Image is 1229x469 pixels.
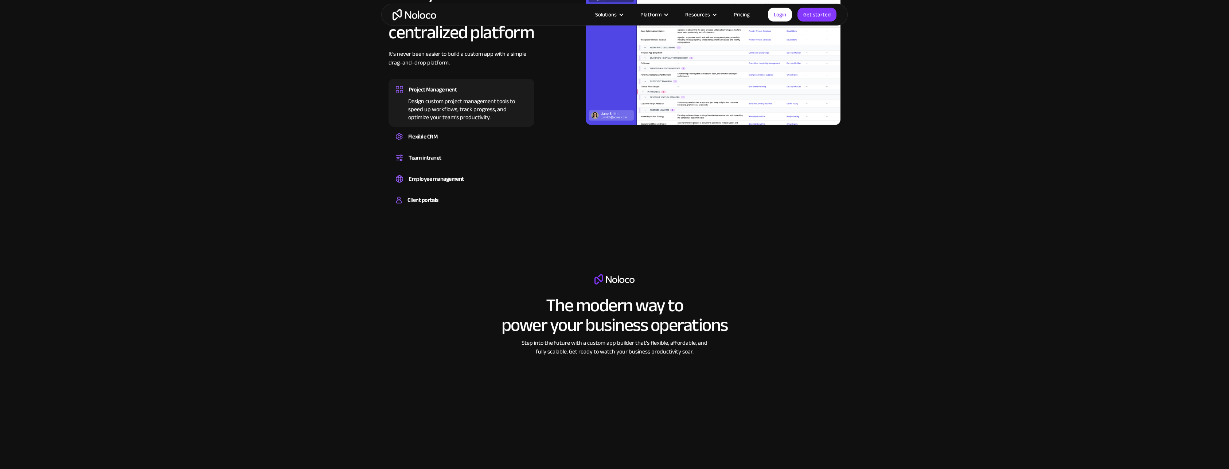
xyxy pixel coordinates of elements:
a: Login [768,8,792,22]
div: Easily manage employee information, track performance, and handle HR tasks from a single platform. [396,184,527,187]
div: Step into the future with a custom app builder that’s flexible, affordable, and fully scalable. G... [518,339,711,356]
div: It’s never been easier to build a custom app with a simple drag-and-drop platform. [389,50,534,78]
div: Flexible CRM [408,131,437,142]
div: Solutions [586,10,631,19]
div: Project Management [409,84,457,95]
div: Resources [685,10,710,19]
div: Set up a central space for your team to collaborate, share information, and stay up to date on co... [396,163,527,165]
div: Platform [640,10,662,19]
div: Team intranet [409,152,441,163]
div: Employee management [409,173,464,184]
div: Client portals [407,195,438,206]
a: Get started [797,8,836,22]
a: Pricing [725,10,759,19]
div: Resources [676,10,725,19]
div: Build a secure, fully-branded, and personalized client portal that lets your customers self-serve. [396,206,527,208]
div: Design custom project management tools to speed up workflows, track progress, and optimize your t... [396,95,527,121]
div: Create a custom CRM that you can adapt to your business’s needs, centralize your workflows, and m... [396,142,527,144]
h2: The modern way to power your business operations [502,296,728,335]
div: Platform [631,10,676,19]
a: home [393,9,436,20]
div: Solutions [595,10,617,19]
